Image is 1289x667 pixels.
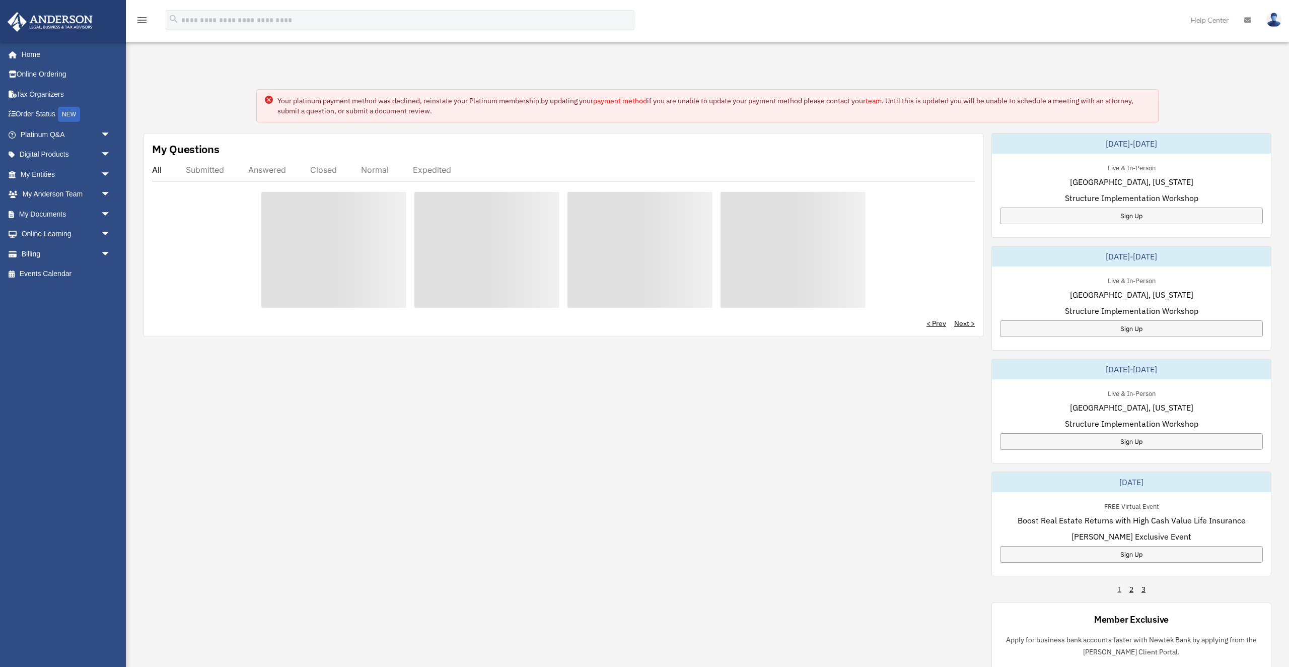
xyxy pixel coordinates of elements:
div: Submitted [186,165,224,175]
img: Anderson Advisors Platinum Portal [5,12,96,32]
a: Online Learningarrow_drop_down [7,224,126,244]
a: 3 [1141,584,1145,594]
a: < Prev [926,318,946,328]
span: [PERSON_NAME] Exclusive Event [1071,530,1191,543]
span: Boost Real Estate Returns with High Cash Value Life Insurance [1018,514,1246,526]
span: [GEOGRAPHIC_DATA], [US_STATE] [1070,402,1193,414]
a: Tax Organizers [7,84,126,104]
p: Apply for business bank accounts faster with Newtek Bank by applying from the [PERSON_NAME] Clien... [1000,634,1263,658]
a: 2 [1129,584,1133,594]
a: Next > [954,318,975,328]
i: search [168,14,179,25]
a: Sign Up [1000,546,1263,563]
a: Sign Up [1000,433,1263,450]
span: [GEOGRAPHIC_DATA], [US_STATE] [1070,176,1193,188]
span: arrow_drop_down [101,164,121,185]
div: Closed [310,165,337,175]
div: Your platinum payment method was declined, reinstate your Platinum membership by updating your if... [277,96,1150,116]
a: Online Ordering [7,64,126,85]
span: arrow_drop_down [101,145,121,165]
i: menu [136,14,148,26]
div: [DATE]-[DATE] [992,246,1271,266]
a: My Documentsarrow_drop_down [7,204,126,224]
div: Live & In-Person [1100,387,1164,398]
a: Billingarrow_drop_down [7,244,126,264]
span: arrow_drop_down [101,224,121,245]
a: Home [7,44,121,64]
div: [DATE]-[DATE] [992,134,1271,154]
a: Events Calendar [7,264,126,284]
div: Answered [248,165,286,175]
a: Sign Up [1000,320,1263,337]
a: Platinum Q&Aarrow_drop_down [7,124,126,145]
div: My Questions [152,142,220,157]
div: Normal [361,165,389,175]
div: [DATE] [992,472,1271,492]
span: Structure Implementation Workshop [1065,305,1198,317]
a: Digital Productsarrow_drop_down [7,145,126,165]
a: team [866,96,882,105]
div: NEW [58,107,80,122]
span: arrow_drop_down [101,184,121,205]
span: arrow_drop_down [101,124,121,145]
div: Live & In-Person [1100,162,1164,172]
div: Expedited [413,165,451,175]
a: payment method [593,96,647,105]
div: Member Exclusive [1094,613,1169,626]
span: Structure Implementation Workshop [1065,192,1198,204]
a: menu [136,18,148,26]
div: FREE Virtual Event [1096,500,1167,511]
div: Live & In-Person [1100,275,1164,285]
div: [DATE]-[DATE] [992,359,1271,379]
img: User Pic [1266,13,1281,27]
a: Sign Up [1000,208,1263,224]
a: Order StatusNEW [7,104,126,125]
a: My Anderson Teamarrow_drop_down [7,184,126,205]
span: arrow_drop_down [101,204,121,225]
div: All [152,165,162,175]
a: My Entitiesarrow_drop_down [7,164,126,184]
span: Structure Implementation Workshop [1065,418,1198,430]
span: [GEOGRAPHIC_DATA], [US_STATE] [1070,289,1193,301]
span: arrow_drop_down [101,244,121,264]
